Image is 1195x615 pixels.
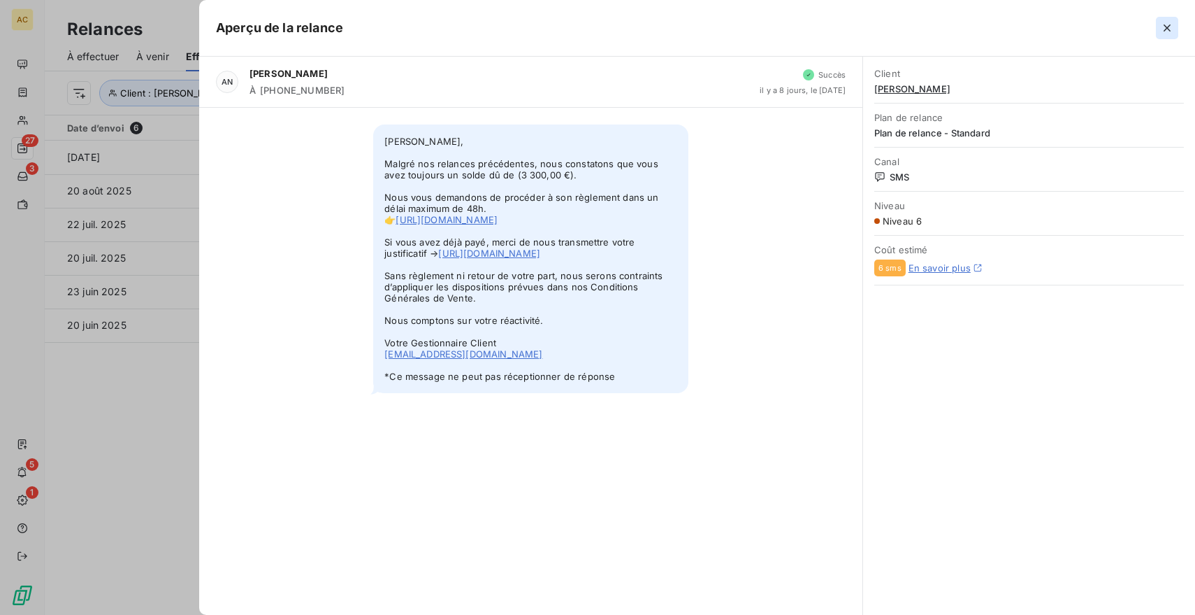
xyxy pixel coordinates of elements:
a: En savoir plus [908,262,971,274]
span: [PHONE_NUMBER] [260,85,345,96]
span: Plan de relance [874,112,1184,123]
a: [URL][DOMAIN_NAME] [396,214,498,225]
span: Niveau [874,200,1184,211]
span: Succès [818,70,846,80]
span: [PERSON_NAME], Malgré nos relances précédentes, nous constatons que vous avez toujours un solde d... [373,125,688,393]
span: [PERSON_NAME] [874,83,1184,94]
span: [PERSON_NAME] [249,68,328,79]
a: [EMAIL_ADDRESS][DOMAIN_NAME] [384,348,542,360]
span: SMS [874,171,1184,183]
div: AN [216,71,238,93]
span: Client [874,68,1184,79]
span: Plan de relance - Standard [874,127,1184,139]
span: Niveau 6 [883,215,922,227]
span: Coût estimé [874,244,1184,255]
h5: Aperçu de la relance [216,18,343,38]
iframe: Intercom live chat [1147,567,1181,601]
span: À [249,85,256,96]
span: il y a 8 jours, le [DATE] [760,86,846,94]
span: Canal [874,156,1184,167]
a: [URL][DOMAIN_NAME] [438,248,540,259]
span: 6 sms [878,264,901,272]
